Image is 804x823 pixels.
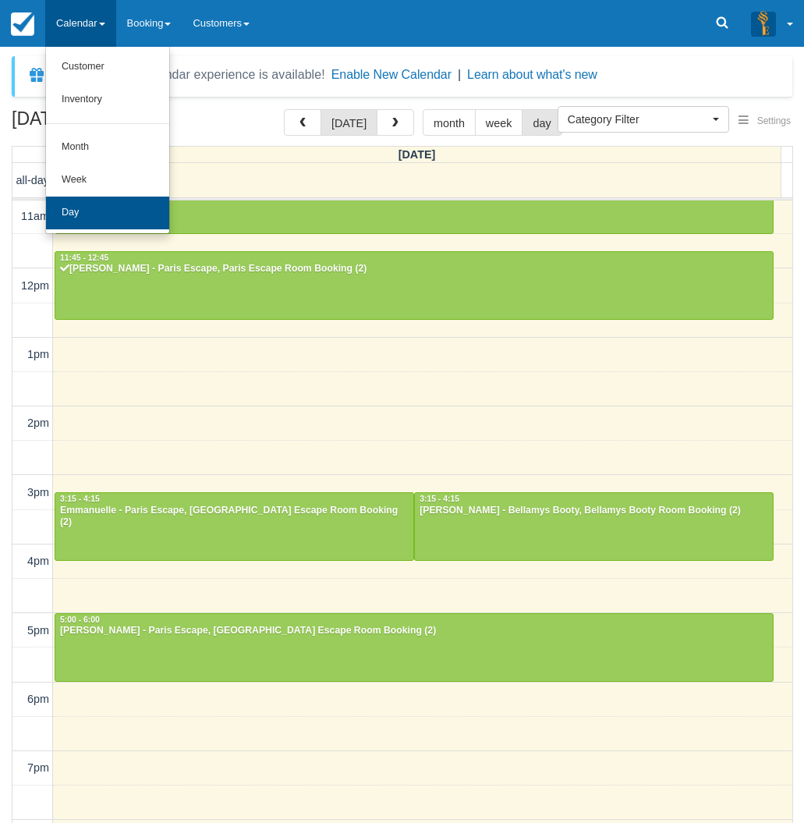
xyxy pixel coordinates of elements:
button: month [423,109,476,136]
button: Enable New Calendar [331,67,452,83]
div: [PERSON_NAME] - Paris Escape, [GEOGRAPHIC_DATA] Escape Room Booking (2) [59,625,769,637]
span: 5:00 - 6:00 [60,615,100,624]
div: [PERSON_NAME] - Paris Escape, Paris Escape Room Booking (2) [59,263,769,275]
span: Settings [757,115,791,126]
span: all-day [16,174,49,186]
span: 4pm [27,555,49,567]
a: 3:15 - 4:15[PERSON_NAME] - Bellamys Booty, Bellamys Booty Room Booking (2) [414,492,774,561]
a: Week [46,164,169,197]
span: [DATE] [398,148,436,161]
div: A new Booking Calendar experience is available! [52,66,325,84]
a: Day [46,197,169,229]
button: [DATE] [321,109,377,136]
span: Category Filter [568,112,709,127]
button: Category Filter [558,106,729,133]
a: 3:15 - 4:15Emmanuelle - Paris Escape, [GEOGRAPHIC_DATA] Escape Room Booking (2) [55,492,414,561]
span: 3:15 - 4:15 [60,495,100,503]
span: 11am [21,210,49,222]
span: 5pm [27,624,49,637]
a: Learn about what's new [467,68,597,81]
span: | [458,68,461,81]
ul: Calendar [45,47,170,234]
a: Month [46,131,169,164]
button: day [522,109,561,136]
span: 1pm [27,348,49,360]
a: 5:00 - 6:00[PERSON_NAME] - Paris Escape, [GEOGRAPHIC_DATA] Escape Room Booking (2) [55,613,774,682]
span: 11:45 - 12:45 [60,254,108,262]
span: 3:15 - 4:15 [420,495,459,503]
a: Inventory [46,83,169,116]
div: [PERSON_NAME] - Bellamys Booty, Bellamys Booty Room Booking (2) [419,505,769,517]
div: Emmanuelle - Paris Escape, [GEOGRAPHIC_DATA] Escape Room Booking (2) [59,505,409,530]
h2: [DATE] [12,109,209,138]
a: Customer [46,51,169,83]
img: checkfront-main-nav-mini-logo.png [11,12,34,36]
span: 3pm [27,486,49,498]
button: week [475,109,523,136]
a: 11:45 - 12:45[PERSON_NAME] - Paris Escape, Paris Escape Room Booking (2) [55,251,774,320]
span: 12pm [21,279,49,292]
img: A3 [751,11,776,36]
span: 7pm [27,761,49,774]
button: Settings [729,110,800,133]
span: 2pm [27,417,49,429]
span: 6pm [27,693,49,705]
